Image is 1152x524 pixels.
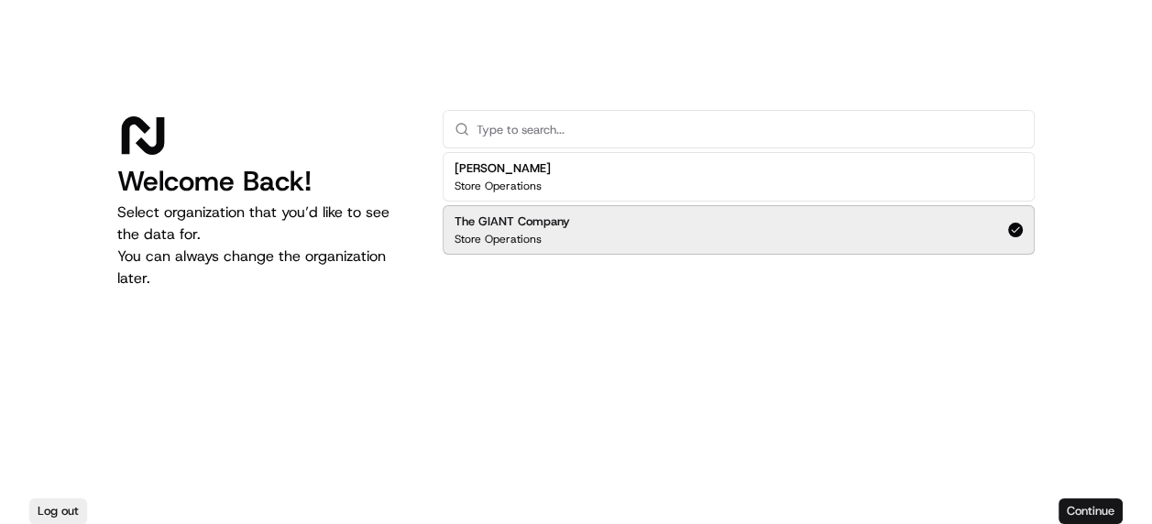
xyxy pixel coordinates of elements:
[1059,498,1123,524] button: Continue
[29,498,87,524] button: Log out
[477,111,1023,147] input: Type to search...
[443,148,1035,258] div: Suggestions
[455,160,551,177] h2: [PERSON_NAME]
[455,179,542,193] p: Store Operations
[117,202,413,289] p: Select organization that you’d like to see the data for. You can always change the organization l...
[117,165,413,198] h1: Welcome Back!
[455,232,542,246] p: Store Operations
[455,213,570,230] h2: The GIANT Company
